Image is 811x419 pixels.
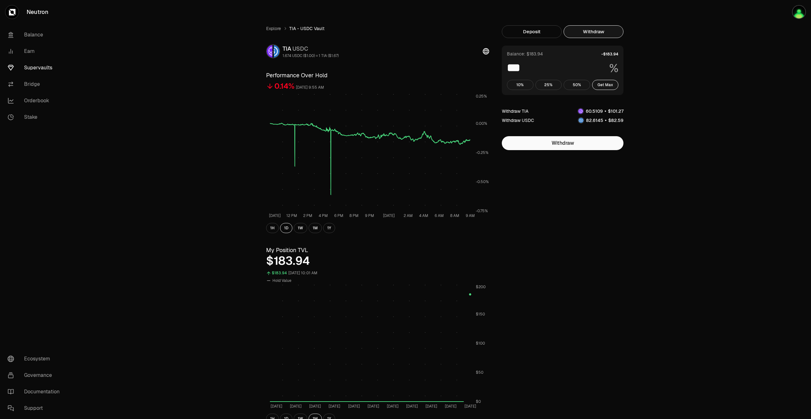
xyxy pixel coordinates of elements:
tspan: [DATE] [348,404,360,409]
tspan: [DATE] [367,404,379,409]
div: Balance: $183.94 [507,51,543,57]
tspan: 0.00% [476,121,487,126]
button: Get Max [592,80,619,90]
tspan: -0.25% [476,150,489,155]
a: Balance [3,27,68,43]
button: Deposit [502,25,562,38]
button: 50% [564,80,590,90]
tspan: 8 PM [349,213,359,218]
button: 1D [280,223,292,233]
div: $183.94 [266,255,489,267]
div: $183.94 [272,270,287,277]
tspan: [DATE] [406,404,418,409]
tspan: 2 AM [404,213,413,218]
a: Stake [3,109,68,125]
tspan: 12 PM [286,213,297,218]
button: 10% [507,80,533,90]
img: TIA Logo [267,45,272,58]
h3: Performance Over Hold [266,71,489,80]
tspan: [DATE] [425,404,437,409]
tspan: -0.50% [476,179,489,184]
tspan: [DATE] [387,404,399,409]
tspan: [DATE] [290,404,302,409]
img: USDC Logo [578,118,584,123]
tspan: 0.25% [476,94,487,99]
span: Hold Value [272,278,291,283]
a: Earn [3,43,68,60]
div: [DATE] 9:55 AM [296,84,324,91]
tspan: 4 AM [419,213,428,218]
button: 25% [535,80,562,90]
a: Ecosystem [3,351,68,367]
tspan: $200 [476,284,486,289]
a: Documentation [3,384,68,400]
a: Orderbook [3,92,68,109]
div: Withdraw TIA [502,108,528,114]
a: Support [3,400,68,416]
tspan: $50 [476,370,483,375]
tspan: 9 AM [466,213,475,218]
div: Withdraw USDC [502,117,534,124]
span: USDC [292,45,308,52]
tspan: 9 PM [365,213,374,218]
tspan: [DATE] [383,213,395,218]
tspan: [DATE] [329,404,340,409]
tspan: 6 AM [435,213,444,218]
a: Supervaults [3,60,68,76]
tspan: -0.75% [476,208,488,213]
a: Governance [3,367,68,384]
tspan: $0 [476,399,481,404]
tspan: 4 PM [319,213,328,218]
div: [DATE] 10:01 AM [288,270,317,277]
a: Bridge [3,76,68,92]
button: 1M [309,223,322,233]
tspan: $150 [476,312,485,317]
tspan: [DATE] [309,404,321,409]
tspan: [DATE] [271,404,282,409]
button: Withdraw [564,25,623,38]
span: TIA - USDC Vault [289,25,324,32]
img: USDC Logo [274,45,279,58]
button: 1H [266,223,279,233]
tspan: [DATE] [445,404,457,409]
tspan: 6 PM [334,213,343,218]
tspan: 8 AM [450,213,459,218]
tspan: [DATE] [464,404,476,409]
button: 1Y [323,223,335,233]
tspan: 2 PM [303,213,312,218]
div: TIA [283,44,339,53]
div: 0.14% [274,81,295,91]
div: 1.674 USDC ($1.00) = 1 TIA ($1.67) [283,53,339,58]
h3: My Position TVL [266,246,489,255]
button: Withdraw [502,136,623,150]
span: % [609,62,618,75]
tspan: [DATE] [269,213,281,218]
nav: breadcrumb [266,25,489,32]
tspan: $100 [476,341,485,346]
a: Explore [266,25,281,32]
img: TIA Logo [578,109,583,114]
img: portefeuilleterra [792,5,806,19]
button: 1W [294,223,307,233]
